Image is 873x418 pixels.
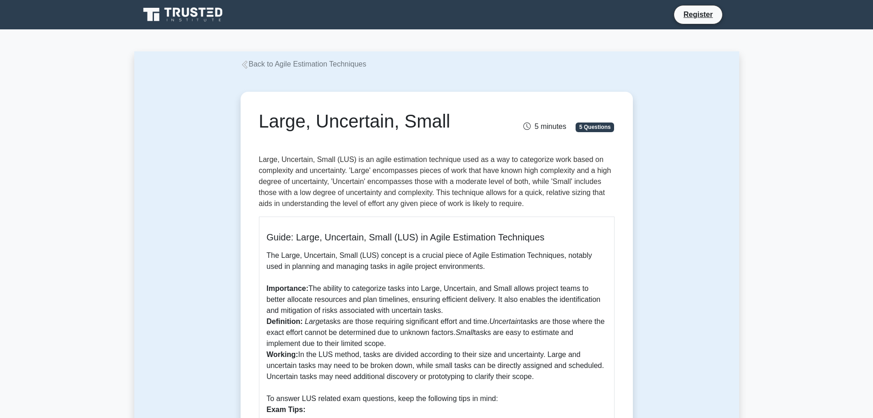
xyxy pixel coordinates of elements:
[456,329,474,336] i: Small
[267,284,309,292] b: Importance:
[305,318,324,325] i: Large
[241,60,367,68] a: Back to Agile Estimation Techniques
[267,351,298,358] b: Working:
[267,250,607,415] p: The Large, Uncertain, Small (LUS) concept is a crucial piece of Agile Estimation Techniques, nota...
[259,110,492,132] h1: Large, Uncertain, Small
[489,318,521,325] i: Uncertain
[267,232,607,243] h5: Guide: Large, Uncertain, Small (LUS) in Agile Estimation Techniques
[576,123,614,132] span: 5 Questions
[267,318,303,325] b: Definition:
[523,123,566,130] span: 5 minutes
[678,9,718,20] a: Register
[259,154,615,209] p: Large, Uncertain, Small (LUS) is an agile estimation technique used as a way to categorize work b...
[267,406,306,413] b: Exam Tips:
